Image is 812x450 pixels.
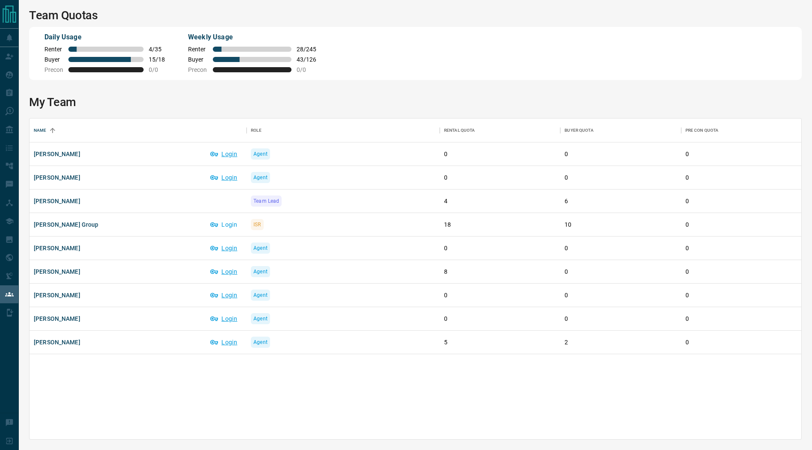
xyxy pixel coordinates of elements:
[44,46,63,53] span: Renter
[444,267,556,276] p: 8
[29,118,247,142] div: Name
[149,46,168,53] span: 4 / 35
[685,291,797,300] p: 0
[251,118,262,142] div: Role
[253,197,279,205] span: Team Lead
[565,173,677,182] p: 0
[34,244,80,252] span: [PERSON_NAME]
[34,338,80,346] span: [PERSON_NAME]
[206,335,242,349] button: Login
[44,56,63,63] span: Buyer
[34,150,80,158] span: [PERSON_NAME]
[29,95,802,109] h1: My Team
[565,314,677,323] p: 0
[34,267,80,276] span: [PERSON_NAME]
[206,147,242,161] button: Login
[685,118,719,142] div: Pre Con Quota
[297,46,316,53] span: 28 / 245
[188,46,208,53] span: Renter
[444,150,556,159] p: 0
[560,118,681,142] div: Buyer Quota
[444,197,556,206] p: 4
[34,291,80,299] span: [PERSON_NAME]
[34,173,80,182] span: [PERSON_NAME]
[444,244,556,253] p: 0
[253,150,268,158] span: Agent
[444,220,556,229] p: 18
[47,124,59,136] button: Sort
[149,66,168,73] span: 0 / 0
[253,173,268,182] span: Agent
[565,267,677,276] p: 0
[206,288,242,302] button: Login
[34,118,47,142] div: Name
[253,244,268,252] span: Agent
[565,150,677,159] p: 0
[206,312,242,326] button: Login
[565,220,677,229] p: 10
[685,173,797,182] p: 0
[253,338,268,346] span: Agent
[565,291,677,300] p: 0
[685,314,797,323] p: 0
[34,197,80,205] span: [PERSON_NAME]
[149,56,168,63] span: 15 / 18
[247,118,440,142] div: Role
[444,173,556,182] p: 0
[681,118,802,142] div: Pre Con Quota
[253,314,268,323] span: Agent
[565,244,677,253] p: 0
[206,265,242,278] button: Login
[206,218,242,231] button: Login
[34,220,98,229] span: [PERSON_NAME] Group
[565,197,677,206] p: 6
[253,220,261,229] span: ISR
[297,56,316,63] span: 43 / 126
[188,66,208,73] span: Precon
[444,291,556,300] p: 0
[29,9,802,22] h1: Team Quotas
[206,241,242,255] button: Login
[188,32,316,42] p: Weekly Usage
[444,118,475,142] div: Rental Quota
[44,32,168,42] p: Daily Usage
[253,291,268,299] span: Agent
[685,244,797,253] p: 0
[685,150,797,159] p: 0
[44,66,63,73] span: Precon
[565,338,677,347] p: 2
[253,267,268,276] span: Agent
[34,314,80,323] span: [PERSON_NAME]
[685,338,797,347] p: 0
[565,118,593,142] div: Buyer Quota
[685,220,797,229] p: 0
[206,171,242,184] button: Login
[685,267,797,276] p: 0
[440,118,560,142] div: Rental Quota
[685,197,797,206] p: 0
[188,56,208,63] span: Buyer
[297,66,316,73] span: 0 / 0
[444,338,556,347] p: 5
[444,314,556,323] p: 0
